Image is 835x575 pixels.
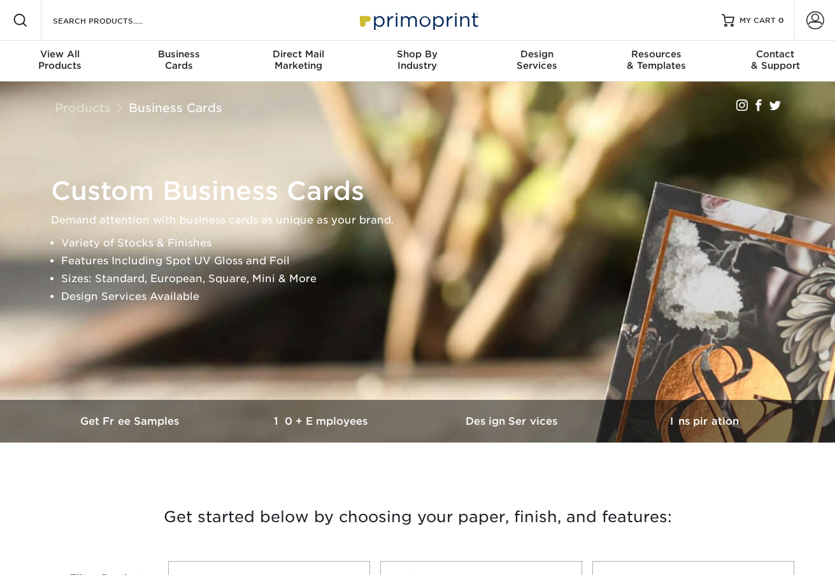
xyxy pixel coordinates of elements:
span: Design [477,48,596,60]
img: Primoprint [354,6,482,34]
a: Business Cards [129,101,222,115]
h3: Design Services [418,415,609,427]
a: Design Services [418,400,609,443]
h3: Inspiration [609,415,800,427]
li: Variety of Stocks & Finishes [61,234,796,252]
a: Inspiration [609,400,800,443]
div: Cards [119,48,238,71]
span: Contact [716,48,835,60]
input: SEARCH PRODUCTS..... [52,13,176,28]
a: BusinessCards [119,41,238,82]
a: DesignServices [477,41,596,82]
h1: Custom Business Cards [51,176,796,206]
div: & Support [716,48,835,71]
a: Contact& Support [716,41,835,82]
span: Business [119,48,238,60]
a: 10+ Employees [227,400,418,443]
div: & Templates [596,48,715,71]
h3: Get Free Samples [36,415,227,427]
span: Shop By [358,48,477,60]
a: Shop ByIndustry [358,41,477,82]
a: Products [55,101,111,115]
li: Design Services Available [61,288,796,306]
span: Direct Mail [239,48,358,60]
a: Resources& Templates [596,41,715,82]
h3: Get started below by choosing your paper, finish, and features: [45,488,790,546]
div: Industry [358,48,477,71]
a: Direct MailMarketing [239,41,358,82]
p: Demand attention with business cards as unique as your brand. [51,211,796,229]
li: Features Including Spot UV Gloss and Foil [61,252,796,270]
li: Sizes: Standard, European, Square, Mini & More [61,270,796,288]
div: Marketing [239,48,358,71]
div: Services [477,48,596,71]
span: 0 [778,16,784,25]
span: MY CART [739,15,776,26]
span: Resources [596,48,715,60]
a: Get Free Samples [36,400,227,443]
h3: 10+ Employees [227,415,418,427]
